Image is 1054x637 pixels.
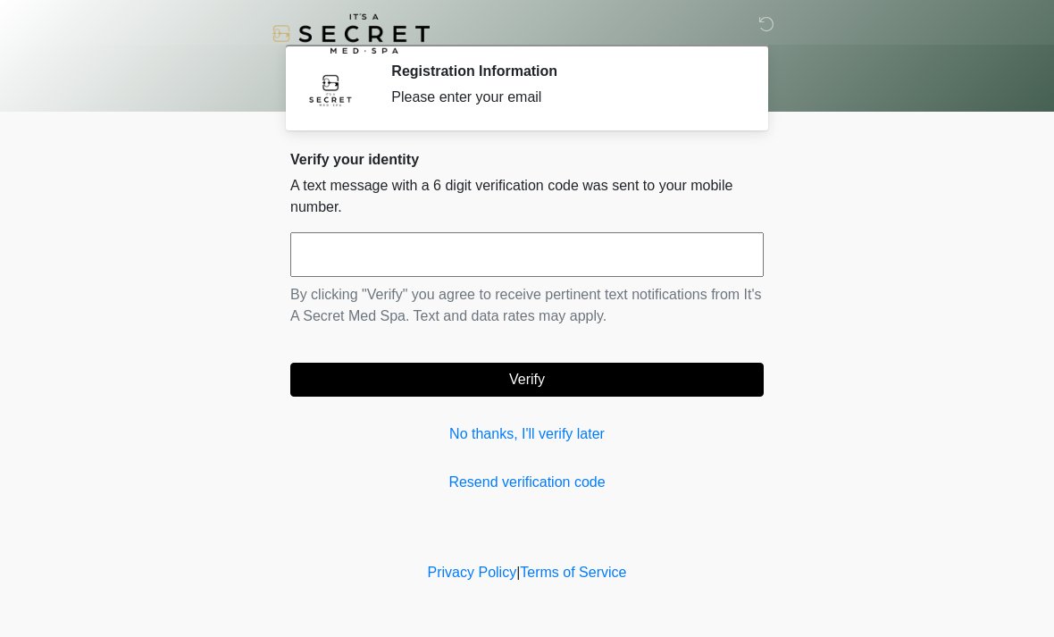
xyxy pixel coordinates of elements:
[290,423,764,445] a: No thanks, I'll verify later
[290,284,764,327] p: By clicking "Verify" you agree to receive pertinent text notifications from It's A Secret Med Spa...
[290,175,764,218] p: A text message with a 6 digit verification code was sent to your mobile number.
[290,363,764,397] button: Verify
[304,63,357,116] img: Agent Avatar
[520,565,626,580] a: Terms of Service
[290,151,764,168] h2: Verify your identity
[428,565,517,580] a: Privacy Policy
[391,87,737,108] div: Please enter your email
[391,63,737,80] h2: Registration Information
[516,565,520,580] a: |
[290,472,764,493] a: Resend verification code
[272,13,430,54] img: It's A Secret Med Spa Logo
